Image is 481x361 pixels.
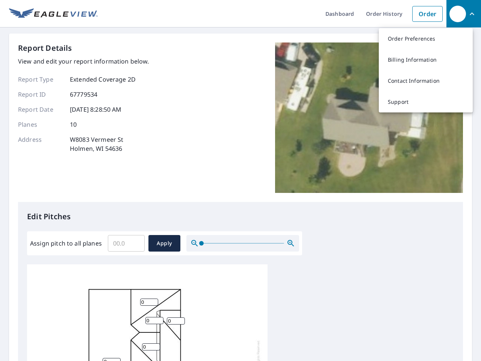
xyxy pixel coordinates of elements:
p: W8083 Vermeer St Holmen, WI 54636 [70,135,123,153]
p: Report Type [18,75,63,84]
p: Address [18,135,63,153]
p: Report Details [18,42,72,54]
p: Report ID [18,90,63,99]
input: 00.0 [108,233,145,254]
p: 67779534 [70,90,97,99]
p: 10 [70,120,77,129]
a: Contact Information [379,70,473,91]
img: EV Logo [9,8,98,20]
a: Order [412,6,443,22]
img: Top image [275,42,463,193]
p: [DATE] 8:28:50 AM [70,105,122,114]
a: Support [379,91,473,112]
button: Apply [148,235,180,252]
label: Assign pitch to all planes [30,239,102,248]
p: Edit Pitches [27,211,454,222]
p: Report Date [18,105,63,114]
p: View and edit your report information below. [18,57,149,66]
a: Order Preferences [379,28,473,49]
p: Planes [18,120,63,129]
a: Billing Information [379,49,473,70]
span: Apply [154,239,174,248]
p: Extended Coverage 2D [70,75,136,84]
